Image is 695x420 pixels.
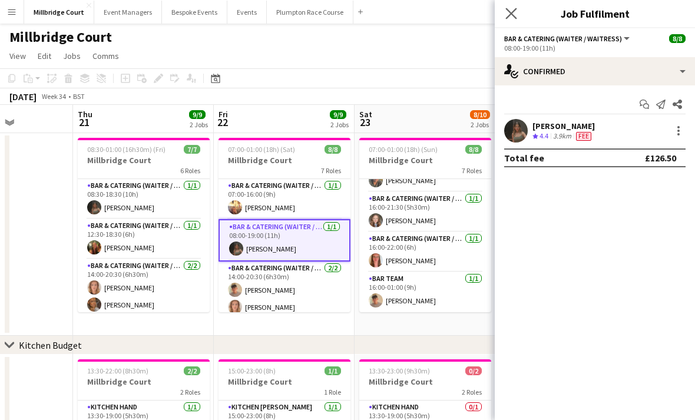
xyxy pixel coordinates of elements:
span: Fri [219,109,228,120]
span: 13:30-23:00 (9h30m) [369,366,430,375]
span: 8/8 [465,145,482,154]
div: 2 Jobs [330,120,349,129]
app-card-role: Bar & Catering (Waiter / waitress)1/116:00-22:00 (6h)[PERSON_NAME] [359,232,491,272]
a: Comms [88,48,124,64]
span: Jobs [63,51,81,61]
app-card-role: Bar & Catering (Waiter / waitress)1/107:00-16:00 (9h)[PERSON_NAME] [219,179,350,219]
span: Sat [359,109,372,120]
app-job-card: 08:30-01:00 (16h30m) (Fri)7/7Millbridge Court6 RolesBar & Catering (Waiter / waitress)1/108:30-18... [78,138,210,312]
span: 7/7 [184,145,200,154]
span: 08:30-01:00 (16h30m) (Fri) [87,145,166,154]
app-job-card: 07:00-01:00 (18h) (Sat)8/8Millbridge Court7 RolesBar & Catering (Waiter / waitress)1/107:00-16:00... [219,138,350,312]
span: 8/8 [669,34,686,43]
div: [DATE] [9,91,37,102]
button: Events [227,1,267,24]
span: 1 Role [324,388,341,396]
div: 2 Jobs [471,120,489,129]
span: 2 Roles [180,388,200,396]
app-card-role: Bar & Catering (Waiter / waitress)1/112:30-18:30 (6h)[PERSON_NAME] [78,219,210,259]
button: Millbridge Court [24,1,94,24]
div: Crew has different fees then in role [574,131,594,141]
span: 1/1 [325,366,341,375]
app-job-card: 07:00-01:00 (18h) (Sun)8/8Millbridge Court7 Roles[PERSON_NAME]Bar Team1/114:00-01:00 (11h)[PERSON... [359,138,491,312]
span: Edit [38,51,51,61]
span: 7 Roles [321,166,341,175]
div: BST [73,92,85,101]
span: 2/2 [184,366,200,375]
button: Bar & Catering (Waiter / waitress) [504,34,631,43]
a: Edit [33,48,56,64]
app-card-role: Bar & Catering (Waiter / waitress)1/108:00-19:00 (11h)[PERSON_NAME] [219,219,350,262]
app-card-role: Bar & Catering (Waiter / waitress)2/214:00-20:30 (6h30m)[PERSON_NAME][PERSON_NAME] [78,259,210,316]
a: Jobs [58,48,85,64]
span: 8/10 [470,110,490,119]
span: 0/2 [465,366,482,375]
app-card-role: Bar & Catering (Waiter / waitress)1/108:30-18:30 (10h)[PERSON_NAME] [78,179,210,219]
app-card-role: Bar & Catering (Waiter / waitress)2/214:00-20:30 (6h30m)[PERSON_NAME][PERSON_NAME] [219,262,350,319]
span: 15:00-23:00 (8h) [228,366,276,375]
span: Thu [78,109,92,120]
h1: Millbridge Court [9,28,112,46]
span: View [9,51,26,61]
h3: Millbridge Court [219,376,350,387]
div: Total fee [504,152,544,164]
div: 08:00-19:00 (11h) [504,44,686,52]
span: 23 [358,115,372,129]
app-card-role: Bar & Catering (Waiter / waitress)1/116:00-21:30 (5h30m)[PERSON_NAME] [359,192,491,232]
span: Comms [92,51,119,61]
button: Event Managers [94,1,162,24]
span: 9/9 [189,110,206,119]
span: 9/9 [330,110,346,119]
div: Kitchen Budget [19,339,82,351]
div: 2 Jobs [190,120,208,129]
a: View [5,48,31,64]
span: 13:30-22:00 (8h30m) [87,366,148,375]
span: 2 Roles [462,388,482,396]
span: Bar & Catering (Waiter / waitress) [504,34,622,43]
h3: Millbridge Court [78,376,210,387]
span: 07:00-01:00 (18h) (Sat) [228,145,295,154]
span: 07:00-01:00 (18h) (Sun) [369,145,438,154]
h3: Millbridge Court [219,155,350,166]
h3: Millbridge Court [359,155,491,166]
span: 21 [76,115,92,129]
div: Confirmed [495,57,695,85]
h3: Millbridge Court [78,155,210,166]
app-card-role: Bar Team1/116:00-01:00 (9h)[PERSON_NAME] [359,272,491,312]
span: 7 Roles [462,166,482,175]
span: 8/8 [325,145,341,154]
span: 4.4 [540,131,548,140]
h3: Job Fulfilment [495,6,695,21]
span: 22 [217,115,228,129]
span: Week 34 [39,92,68,101]
button: Plumpton Race Course [267,1,353,24]
div: £126.50 [645,152,676,164]
div: [PERSON_NAME] [532,121,595,131]
h3: Millbridge Court [359,376,491,387]
span: Fee [576,132,591,141]
button: Bespoke Events [162,1,227,24]
span: 6 Roles [180,166,200,175]
div: 3.9km [551,131,574,141]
